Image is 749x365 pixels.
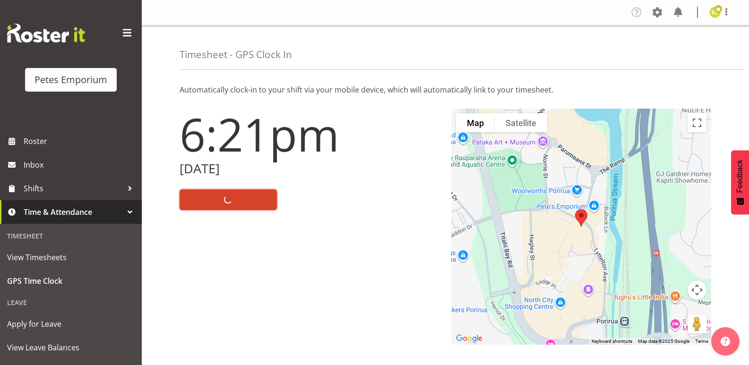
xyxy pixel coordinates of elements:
button: Show satellite imagery [495,113,547,132]
div: Leave [2,293,139,312]
span: Apply for Leave [7,317,135,331]
span: Feedback [736,160,744,193]
h4: Timesheet - GPS Clock In [180,49,292,60]
a: View Timesheets [2,246,139,269]
span: Inbox [24,158,137,172]
button: Show street map [456,113,495,132]
a: View Leave Balances [2,336,139,359]
a: Open this area in Google Maps (opens a new window) [454,332,485,345]
div: Petes Emporium [34,73,107,87]
span: Time & Attendance [24,205,123,219]
button: Toggle fullscreen view [688,113,706,132]
h2: [DATE] [180,161,440,176]
img: emma-croft7499.jpg [709,7,721,18]
span: GPS Time Clock [7,274,135,288]
span: Roster [24,134,137,148]
h1: 6:21pm [180,109,440,160]
p: Automatically clock-in to your shift via your mobile device, which will automatically link to you... [180,84,711,95]
button: Feedback - Show survey [731,150,749,214]
button: Keyboard shortcuts [592,338,632,345]
img: help-xxl-2.png [721,337,730,346]
span: Map data ©2025 Google [638,339,689,344]
a: Apply for Leave [2,312,139,336]
img: Rosterit website logo [7,24,85,42]
a: Terms (opens in new tab) [695,339,708,344]
a: GPS Time Clock [2,269,139,293]
span: View Leave Balances [7,340,135,355]
span: Shifts [24,181,123,195]
button: Map camera controls [688,280,706,299]
span: View Timesheets [7,250,135,264]
img: Google [454,332,485,345]
div: Timesheet [2,226,139,246]
button: Drag Pegman onto the map to open Street View [688,314,706,333]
